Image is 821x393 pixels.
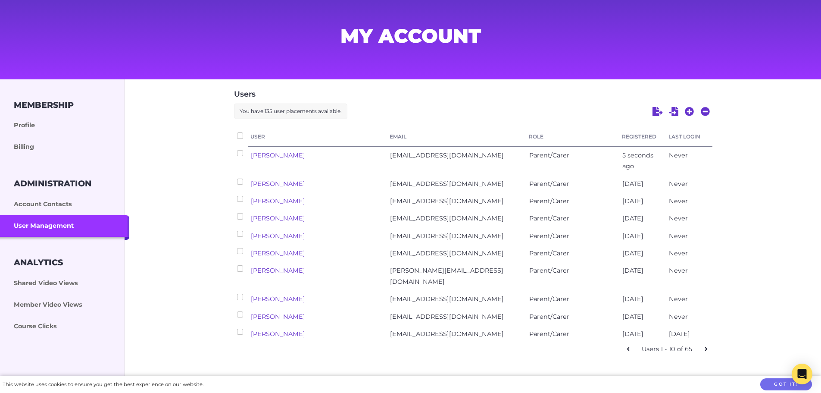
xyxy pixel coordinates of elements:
span: Never [669,267,688,274]
h3: Membership [14,100,74,110]
span: [EMAIL_ADDRESS][DOMAIN_NAME] [390,249,504,257]
span: [PERSON_NAME][EMAIL_ADDRESS][DOMAIN_NAME] [390,267,503,286]
a: [PERSON_NAME] [251,197,305,205]
span: Parent/Carer [529,151,569,159]
span: [DATE] [622,180,643,188]
a: Registered [622,132,663,141]
p: You have 135 user placements available. [234,104,347,119]
a: Email [390,132,524,141]
span: [EMAIL_ADDRESS][DOMAIN_NAME] [390,214,504,222]
span: [DATE] [622,267,643,274]
span: Parent/Carer [529,313,569,321]
span: [DATE] [669,330,690,338]
span: [DATE] [622,295,643,303]
a: [PERSON_NAME] [251,180,305,188]
h1: My Account [203,27,618,44]
a: [PERSON_NAME] [251,151,305,159]
span: [DATE] [622,214,643,222]
span: Parent/Carer [529,267,569,274]
span: Parent/Carer [529,249,569,257]
span: [DATE] [622,313,643,321]
span: Never [669,313,688,321]
span: [EMAIL_ADDRESS][DOMAIN_NAME] [390,313,504,321]
a: [PERSON_NAME] [251,295,305,303]
span: 5 seconds ago [622,151,653,170]
a: Add a new user [685,106,694,117]
a: Import Users [669,106,679,117]
span: [DATE] [622,330,643,338]
span: Never [669,214,688,222]
span: [EMAIL_ADDRESS][DOMAIN_NAME] [390,330,504,338]
div: Open Intercom Messenger [792,364,812,384]
button: Got it! [760,378,812,391]
div: This website uses cookies to ensure you get the best experience on our website. [3,380,203,389]
h3: Administration [14,179,91,189]
span: Never [669,151,688,159]
a: [PERSON_NAME] [251,249,305,257]
a: Delete selected users [701,106,710,117]
span: Parent/Carer [529,330,569,338]
span: [EMAIL_ADDRESS][DOMAIN_NAME] [390,295,504,303]
a: Export Users [652,106,663,117]
span: Never [669,232,688,240]
span: [EMAIL_ADDRESS][DOMAIN_NAME] [390,232,504,240]
span: [EMAIL_ADDRESS][DOMAIN_NAME] [390,197,504,205]
a: [PERSON_NAME] [251,267,305,274]
span: [DATE] [622,249,643,257]
span: [EMAIL_ADDRESS][DOMAIN_NAME] [390,180,504,188]
a: Last Login [668,132,710,141]
div: Users 1 - 10 of 65 [636,344,698,355]
span: Never [669,197,688,205]
span: Parent/Carer [529,214,569,222]
h3: Analytics [14,258,63,267]
span: Parent/Carer [529,295,569,303]
span: Never [669,249,688,257]
span: Parent/Carer [529,180,569,188]
span: [EMAIL_ADDRESS][DOMAIN_NAME] [390,151,504,159]
a: [PERSON_NAME] [251,232,305,240]
span: [DATE] [622,197,643,205]
a: [PERSON_NAME] [251,313,305,321]
a: User [250,132,384,141]
span: [DATE] [622,232,643,240]
a: [PERSON_NAME] [251,330,305,338]
a: Role [529,132,616,141]
span: Parent/Carer [529,232,569,240]
h4: Users [234,88,712,100]
span: Never [669,295,688,303]
a: [PERSON_NAME] [251,214,305,222]
span: Never [669,180,688,188]
span: Parent/Carer [529,197,569,205]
